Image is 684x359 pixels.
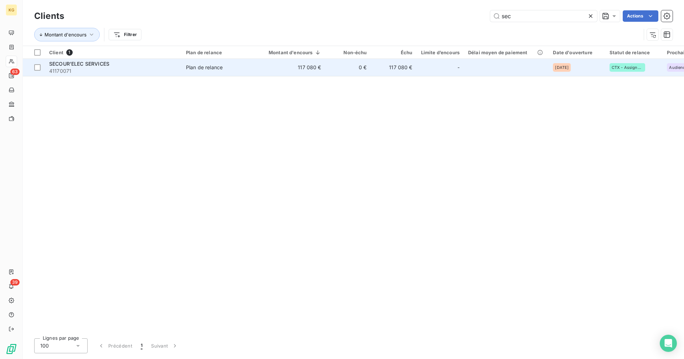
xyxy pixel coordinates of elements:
[49,50,63,55] span: Client
[49,67,177,75] span: 41170071
[34,28,100,41] button: Montant d'encours
[10,279,20,285] span: 39
[326,59,371,76] td: 0 €
[610,50,659,55] div: Statut de relance
[40,342,49,349] span: 100
[468,50,544,55] div: Délai moyen de paiement
[421,50,460,55] div: Limite d’encours
[186,64,223,71] div: Plan de relance
[49,61,109,67] span: SECOUR'ELEC SERVICES
[256,59,326,76] td: 117 080 €
[66,49,73,56] span: 1
[109,29,141,40] button: Filtrer
[623,10,658,22] button: Actions
[660,335,677,352] div: Open Intercom Messenger
[136,338,147,353] button: 1
[6,4,17,16] div: KG
[10,69,20,75] span: 63
[490,10,597,22] input: Rechercher
[6,343,17,355] img: Logo LeanPay
[34,10,64,22] h3: Clients
[612,65,643,70] span: CTX - Assignation en cours
[371,59,417,76] td: 117 080 €
[186,50,252,55] div: Plan de relance
[93,338,136,353] button: Précédent
[330,50,367,55] div: Non-échu
[555,65,569,70] span: [DATE]
[375,50,413,55] div: Échu
[147,338,183,353] button: Suivant
[260,50,321,55] div: Montant d'encours
[141,342,142,349] span: 1
[45,32,87,37] span: Montant d'encours
[553,50,601,55] div: Date d'ouverture
[457,64,460,71] span: -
